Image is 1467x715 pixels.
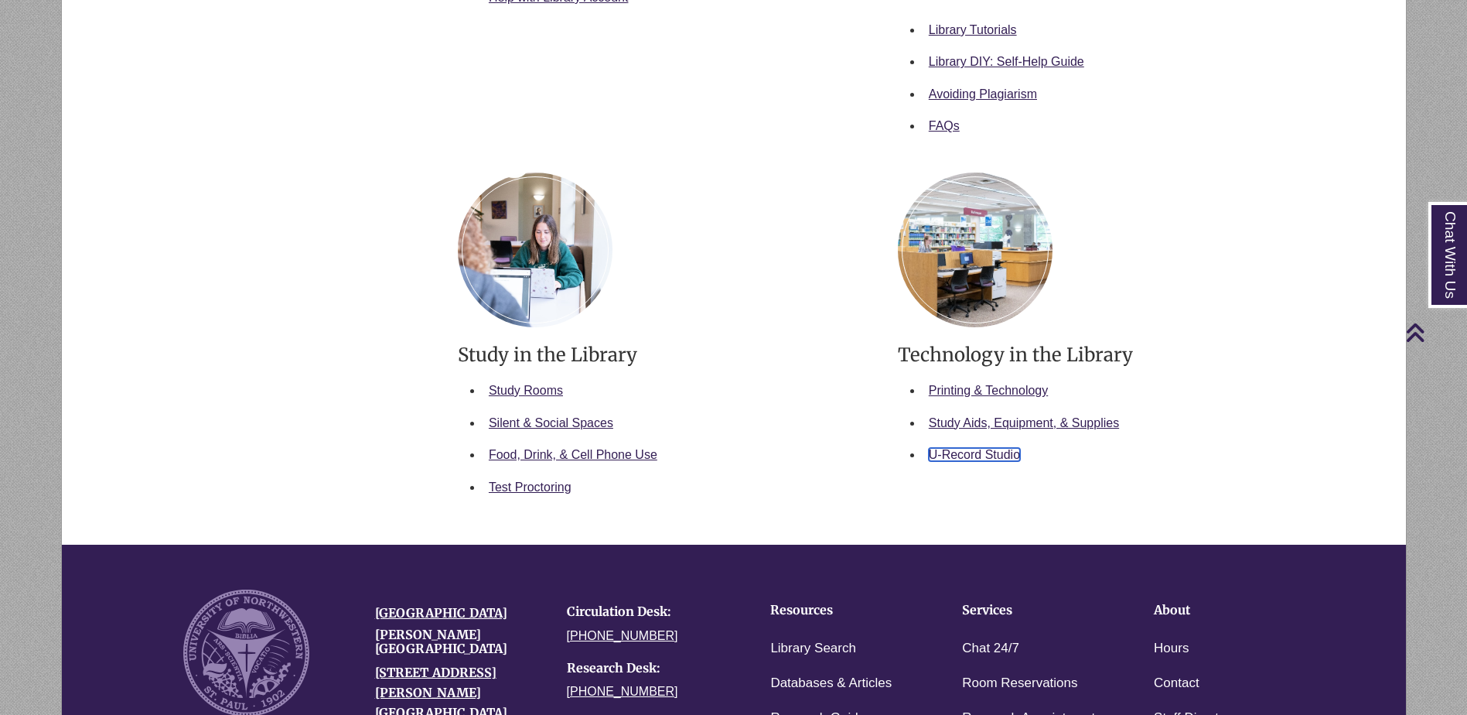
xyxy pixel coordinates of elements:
a: [GEOGRAPHIC_DATA] [375,605,507,621]
h4: Resources [770,604,914,617]
a: Avoiding Plagiarism [929,87,1037,101]
a: [PHONE_NUMBER] [567,685,678,698]
h3: Technology in the Library [898,343,1315,367]
a: Library Search [770,638,856,660]
a: Study Rooms [489,384,563,397]
a: Room Reservations [962,672,1077,695]
h3: Study in the Library [458,343,875,367]
a: Hours [1154,638,1189,660]
a: Back to Top [1405,322,1463,343]
h4: Research Desk: [567,662,735,676]
h4: About [1154,604,1298,617]
a: Library Tutorials [929,23,1017,36]
a: Databases & Articles [770,672,892,695]
a: Food, Drink, & Cell Phone Use [489,448,657,461]
a: FAQs [929,119,960,132]
a: [PHONE_NUMBER] [567,629,678,642]
a: Chat 24/7 [962,638,1019,660]
a: Silent & Social Spaces [489,416,613,429]
a: U-Record Studio [929,448,1020,461]
a: Study Aids, Equipment, & Supplies [929,416,1119,429]
a: Printing & Technology [929,384,1048,397]
a: Test Proctoring [489,481,571,494]
a: Library DIY: Self-Help Guide [929,55,1084,68]
h4: [PERSON_NAME][GEOGRAPHIC_DATA] [375,628,544,655]
h4: Circulation Desk: [567,605,735,619]
a: Contact [1154,672,1199,695]
h4: Services [962,604,1106,617]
